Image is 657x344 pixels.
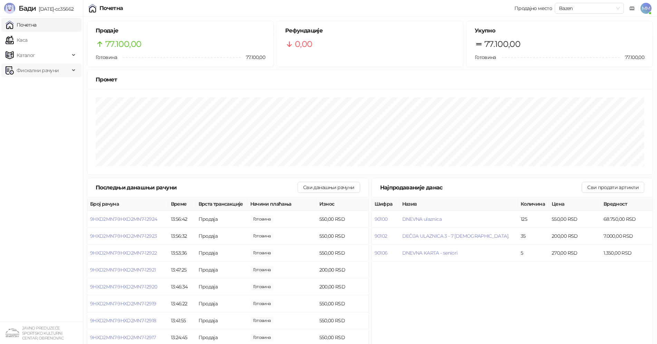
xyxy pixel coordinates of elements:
th: Шифра [372,197,399,211]
span: 200,00 [250,283,274,291]
button: Сви продати артикли [582,182,644,193]
span: Готовина [475,54,496,60]
td: 550,00 RSD [317,312,368,329]
div: Промет [96,75,644,84]
span: 77.100,00 [620,53,644,61]
td: 550,00 RSD [317,245,368,262]
td: 550,00 RSD [317,228,368,245]
td: 550,00 RSD [317,211,368,228]
td: 5 [518,245,549,262]
td: 1.350,00 RSD [601,245,653,262]
td: 13:46:22 [168,295,196,312]
th: Цена [549,197,601,211]
span: 0,00 [295,38,312,51]
button: DEČIJA ULAZNICA 3 - 7 [DEMOGRAPHIC_DATA]. [402,233,509,239]
span: [DATE]-cc35662 [36,6,74,12]
span: 550,00 [250,249,274,257]
button: Сви данашњи рачуни [298,182,360,193]
button: 9HXD2MN7-9HXD2MN7-12923 [90,233,157,239]
td: 200,00 RSD [549,228,601,245]
button: 9HXD2MN7-9HXD2MN7-12918 [90,317,156,324]
div: Последњи данашњи рачуни [96,183,298,192]
td: 550,00 RSD [317,295,368,312]
img: 64x64-companyLogo-4a28e1f8-f217-46d7-badd-69a834a81aaf.png [6,326,19,340]
h5: Укупно [475,27,644,35]
img: Logo [4,3,15,14]
td: 125 [518,211,549,228]
td: 13:53:36 [168,245,196,262]
span: 77.100,00 [105,38,141,51]
button: 90106 [375,250,388,256]
th: Врста трансакције [196,197,248,211]
td: Продаја [196,295,248,312]
span: 77.100,00 [484,38,520,51]
span: 550,00 [250,300,274,307]
h5: Продаје [96,27,265,35]
button: DNEVNA KARTA - seniori [402,250,458,256]
td: Продаја [196,278,248,295]
td: Продаја [196,228,248,245]
td: 200,00 RSD [317,262,368,278]
button: 9HXD2MN7-9HXD2MN7-12922 [90,250,157,256]
th: Количина [518,197,549,211]
button: DNEVNA ulaznica [402,216,442,222]
button: 9HXD2MN7-9HXD2MN7-12924 [90,216,157,222]
td: Продаја [196,245,248,262]
th: Износ [317,197,368,211]
td: Продаја [196,211,248,228]
button: 90100 [375,216,388,222]
button: 9HXD2MN7-9HXD2MN7-12921 [90,267,156,273]
a: Почетна [6,18,37,32]
a: Документација [627,3,638,14]
span: Каталог [17,48,35,62]
span: 550,00 [250,215,274,223]
td: Продаја [196,262,248,278]
span: Bazen [559,3,620,13]
td: 13:47:25 [168,262,196,278]
th: Начини плаћања [248,197,317,211]
td: 7.000,00 RSD [601,228,653,245]
td: 13:56:32 [168,228,196,245]
a: Каса [6,33,27,47]
span: Готовина [96,54,117,60]
div: Продајно место [514,6,552,11]
td: Продаја [196,312,248,329]
td: 200,00 RSD [317,278,368,295]
th: Вредност [601,197,653,211]
span: 77.100,00 [241,53,265,61]
td: 13:41:55 [168,312,196,329]
div: Најпродаваније данас [380,183,582,192]
td: 13:56:42 [168,211,196,228]
div: Почетна [99,6,123,11]
span: MM [640,3,651,14]
th: Назив [399,197,518,211]
span: 550,00 [250,317,274,324]
td: 550,00 RSD [549,211,601,228]
button: 90102 [375,233,387,239]
span: 200,00 [250,266,274,274]
td: 13:46:34 [168,278,196,295]
td: 270,00 RSD [549,245,601,262]
button: 9HXD2MN7-9HXD2MN7-12920 [90,284,157,290]
button: 9HXD2MN7-9HXD2MN7-12917 [90,334,156,341]
th: Време [168,197,196,211]
td: 35 [518,228,549,245]
span: Бади [19,4,36,12]
th: Број рачуна [87,197,168,211]
span: 550,00 [250,232,274,240]
span: Фискални рачуни [17,63,59,77]
button: 9HXD2MN7-9HXD2MN7-12919 [90,301,156,307]
h5: Рефундације [285,27,455,35]
td: 68.750,00 RSD [601,211,653,228]
span: 550,00 [250,334,274,341]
